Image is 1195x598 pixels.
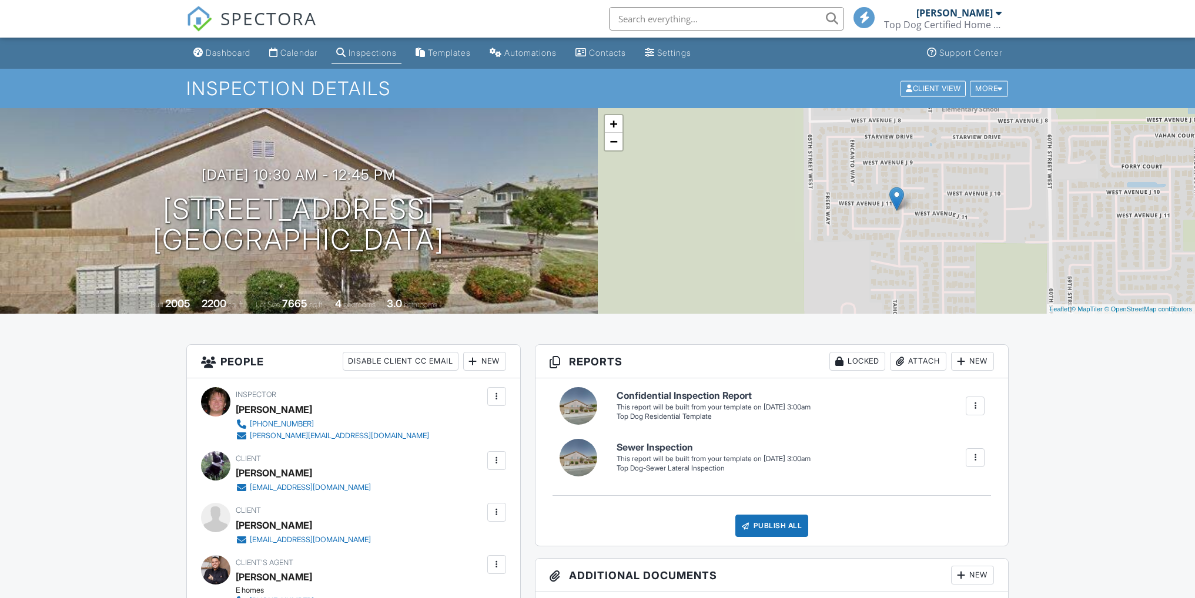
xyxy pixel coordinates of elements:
[202,167,396,183] h3: [DATE] 10:30 am - 12:45 pm
[463,352,506,371] div: New
[1047,304,1195,314] div: |
[187,345,520,378] h3: People
[1104,305,1192,313] a: © OpenStreetMap contributors
[186,16,317,41] a: SPECTORA
[951,566,994,584] div: New
[236,430,429,442] a: [PERSON_NAME][EMAIL_ADDRESS][DOMAIN_NAME]
[236,464,312,482] div: [PERSON_NAME]
[939,48,1002,58] div: Support Center
[617,402,811,412] div: This report will be built from your template on [DATE] 3:00am
[428,48,471,58] div: Templates
[282,297,307,310] div: 7665
[349,48,397,58] div: Inspections
[202,297,226,310] div: 2200
[970,80,1008,96] div: More
[153,194,444,256] h1: [STREET_ADDRESS] [GEOGRAPHIC_DATA]
[884,19,1002,31] div: Top Dog Certified Home Inspections
[605,115,622,133] a: Zoom in
[571,42,631,64] a: Contacts
[150,300,163,309] span: Built
[1071,305,1103,313] a: © MapTiler
[535,345,1009,378] h3: Reports
[617,391,811,401] h6: Confidential Inspection Report
[236,534,371,546] a: [EMAIL_ADDRESS][DOMAIN_NAME]
[189,42,255,64] a: Dashboard
[829,352,885,371] div: Locked
[236,568,312,586] a: [PERSON_NAME]
[735,515,809,537] div: Publish All
[250,483,371,492] div: [EMAIL_ADDRESS][DOMAIN_NAME]
[657,48,691,58] div: Settings
[186,78,1009,99] h1: Inspection Details
[236,516,312,534] div: [PERSON_NAME]
[228,300,245,309] span: sq. ft.
[404,300,437,309] span: bathrooms
[165,297,190,310] div: 2005
[535,559,1009,592] h3: Additional Documents
[485,42,561,64] a: Automations (Basic)
[280,48,317,58] div: Calendar
[343,300,376,309] span: bedrooms
[236,558,293,567] span: Client's Agent
[236,390,276,399] span: Inspector
[206,48,250,58] div: Dashboard
[250,535,371,545] div: [EMAIL_ADDRESS][DOMAIN_NAME]
[617,442,811,453] h6: Sewer Inspection
[250,431,429,441] div: [PERSON_NAME][EMAIL_ADDRESS][DOMAIN_NAME]
[387,297,402,310] div: 3.0
[922,42,1007,64] a: Support Center
[901,80,966,96] div: Client View
[411,42,476,64] a: Templates
[220,6,317,31] span: SPECTORA
[335,297,342,310] div: 4
[951,352,994,371] div: New
[589,48,626,58] div: Contacts
[343,352,458,371] div: Disable Client CC Email
[890,352,946,371] div: Attach
[236,418,429,430] a: [PHONE_NUMBER]
[1050,305,1069,313] a: Leaflet
[186,6,212,32] img: The Best Home Inspection Software - Spectora
[236,454,261,463] span: Client
[899,83,969,92] a: Client View
[236,586,438,595] div: E homes
[236,482,371,493] a: [EMAIL_ADDRESS][DOMAIN_NAME]
[265,42,322,64] a: Calendar
[250,419,314,429] div: [PHONE_NUMBER]
[617,454,811,463] div: This report will be built from your template on [DATE] 3:00am
[504,48,557,58] div: Automations
[916,7,993,19] div: [PERSON_NAME]
[236,506,261,515] span: Client
[605,133,622,150] a: Zoom out
[640,42,696,64] a: Settings
[332,42,401,64] a: Inspections
[256,300,280,309] span: Lot Size
[609,7,844,31] input: Search everything...
[236,401,312,418] div: [PERSON_NAME]
[309,300,324,309] span: sq.ft.
[617,463,811,473] div: Top Dog-Sewer Lateral Inspection
[617,412,811,422] div: Top Dog Residential Template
